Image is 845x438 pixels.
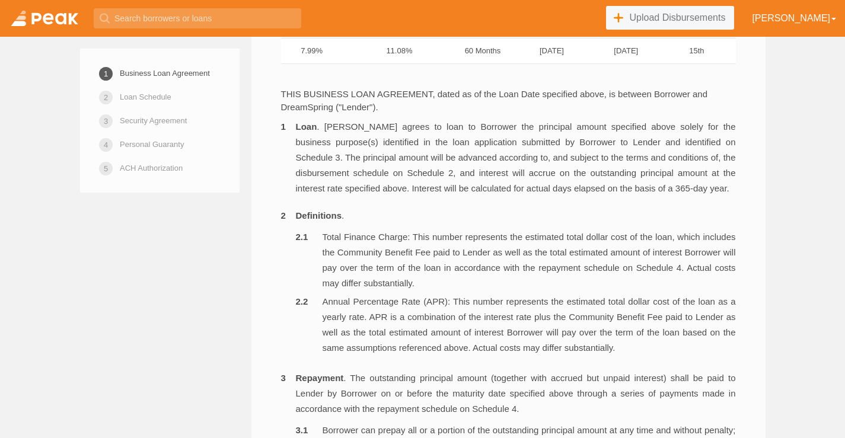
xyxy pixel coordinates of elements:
[281,38,343,64] td: 7.99%
[296,210,342,220] b: Definitions
[120,87,171,107] a: Loan Schedule
[281,88,736,113] p: THIS BUSINESS LOAN AGREEMENT, dated as of the Loan Date specified above, is between Borrower and ...
[296,294,736,356] li: Annual Percentage Rate (APR): This number represents the estimated total dollar cost of the loan ...
[120,158,183,178] a: ACH Authorization
[281,119,736,196] li: . [PERSON_NAME] agrees to loan to Borrower the principal amount specified above solely for the bu...
[296,373,344,383] b: Repayment
[606,6,735,30] a: Upload Disbursements
[120,134,184,155] a: Personal Guaranty
[658,38,735,64] td: 15th
[594,38,658,64] td: [DATE]
[296,229,736,291] li: Total Finance Charge: This number represents the estimated total dollar cost of the loan, which i...
[120,110,187,131] a: Security Agreement
[94,8,301,28] input: Search borrowers or loans
[343,38,456,64] td: 11.08%
[456,38,509,64] td: 60 Months
[281,208,736,359] li: .
[296,122,317,132] b: Loan
[120,63,210,84] a: Business Loan Agreement
[509,38,594,64] td: [DATE]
